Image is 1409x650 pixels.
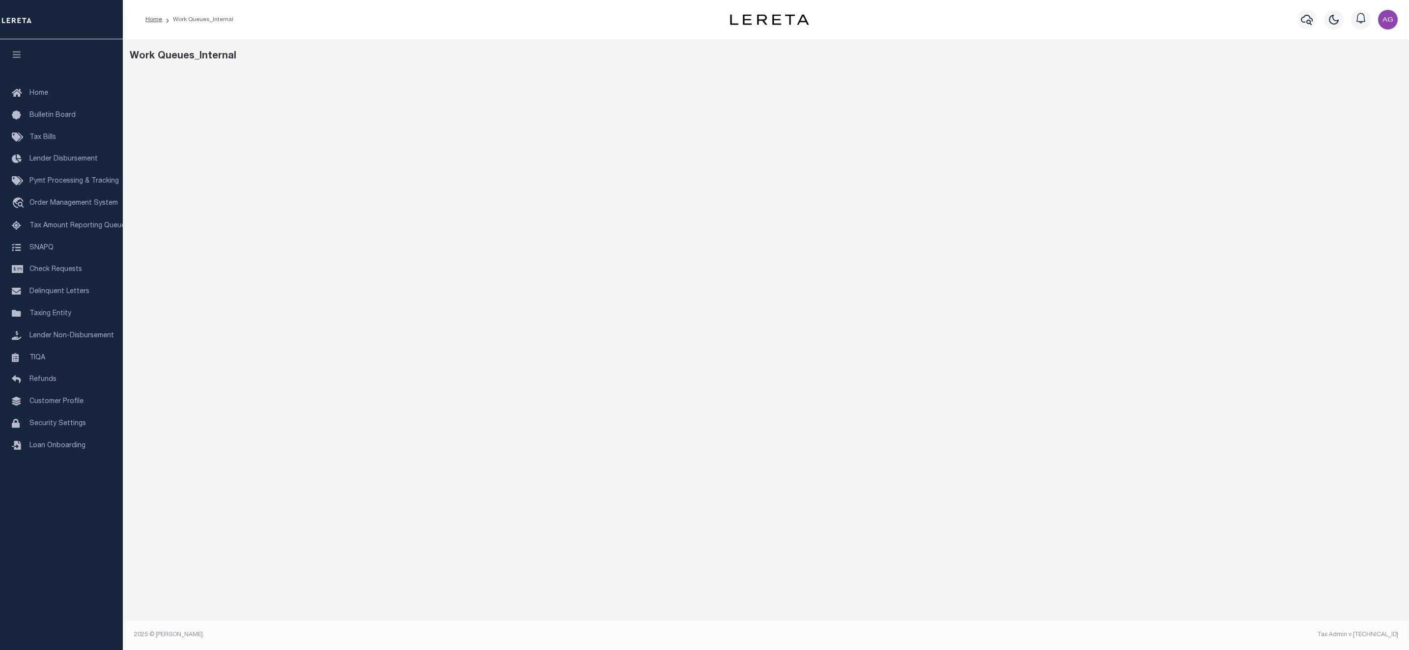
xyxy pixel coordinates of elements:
span: Check Requests [29,266,82,273]
span: TIQA [29,354,45,361]
i: travel_explore [12,197,28,210]
a: Home [145,17,162,23]
span: Bulletin Board [29,112,76,119]
span: Customer Profile [29,398,84,405]
span: Lender Disbursement [29,156,98,162]
span: Home [29,90,48,97]
div: Work Queues_Internal [130,49,1403,64]
span: Taxing Entity [29,310,71,317]
li: Work Queues_Internal [162,15,233,24]
span: Tax Amount Reporting Queue [29,222,125,229]
span: Refunds [29,376,56,383]
img: logo-dark.svg [730,14,809,25]
span: Loan Onboarding [29,442,85,449]
img: svg+xml;base64,PHN2ZyB4bWxucz0iaHR0cDovL3d3dy53My5vcmcvMjAwMC9zdmciIHBvaW50ZXItZXZlbnRzPSJub25lIi... [1378,10,1398,29]
span: SNAPQ [29,244,54,251]
span: Tax Bills [29,134,56,141]
span: Pymt Processing & Tracking [29,178,119,185]
span: Security Settings [29,420,86,427]
span: Delinquent Letters [29,288,89,295]
span: Order Management System [29,200,118,207]
span: Lender Non-Disbursement [29,332,114,339]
